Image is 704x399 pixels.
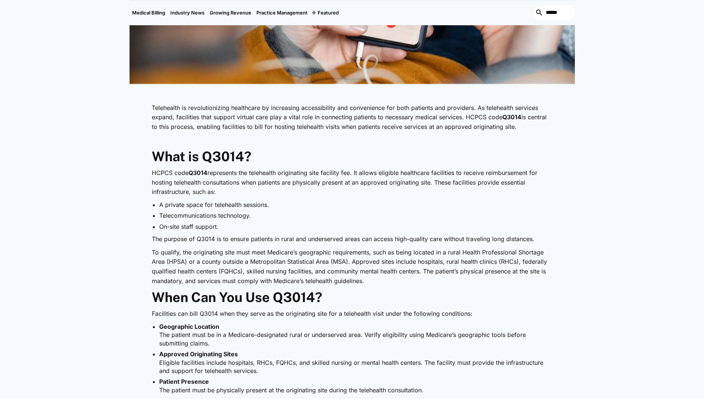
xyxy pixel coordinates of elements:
strong: Q3014 [502,113,521,121]
li: A private space for telehealth sessions. [159,201,553,209]
p: HCPCS code represents the telehealth originating site facility fee. It allows eligible healthcare... [152,168,553,197]
div: Featured [310,0,341,25]
p: Telehealth is revolutionizing healthcare by increasing accessibility and convenience for both pat... [152,103,553,132]
strong: What is Q3014? [152,149,251,164]
li: Telecommunications technology. [159,211,553,220]
strong: Geographic Location [159,323,219,330]
strong: Patient Presence [159,378,209,385]
div: Featured [318,10,339,16]
strong: Q3014 [189,169,207,176]
strong: When Can You Use Q3014? [152,289,322,305]
li: The patient must be physically present at the originating site during the telehealth consultation. [159,377,553,394]
li: On-site staff support. [159,223,553,231]
p: Facilities can bill Q3014 when they serve as the originating site for a telehealth visit under th... [152,309,553,319]
strong: Approved Originating Sites [159,350,238,358]
p: To qualify, the originating site must meet Medicare’s geographic requirements, such as being loca... [152,248,553,286]
p: The purpose of Q3014 is to ensure patients in rural and underserved areas can access high-quality... [152,234,553,244]
a: Industry News [168,0,207,25]
p: ‍ [152,135,553,145]
li: The patient must be in a Medicare-designated rural or underserved area. Verify eligibility using ... [159,322,553,347]
a: Growing Revenue [207,0,254,25]
a: Practice Management [254,0,310,25]
li: Eligible facilities include hospitals, RHCs, FQHCs, and skilled nursing or mental health centers.... [159,350,553,375]
a: Medical Billing [130,0,168,25]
